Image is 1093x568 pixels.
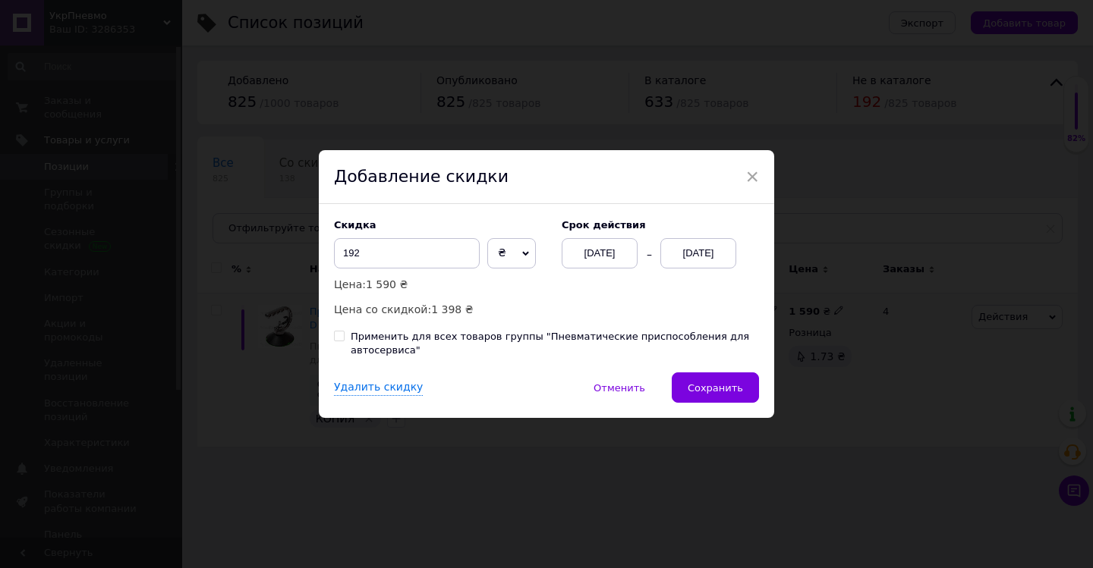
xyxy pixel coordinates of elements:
div: [DATE] [660,238,736,268]
span: 1 590 ₴ [366,278,408,290]
span: ₴ [498,246,506,259]
p: Цена со скидкой: [334,301,546,318]
span: Сохранить [688,382,743,394]
p: Цена: [334,276,546,293]
span: Добавление скидки [334,167,509,186]
input: 0 [334,238,480,268]
button: Отменить [578,372,661,403]
label: Cрок действия [562,219,759,231]
div: Применить для всех товаров группы "Пневматические приспособления для автосервиса" [351,330,759,357]
span: × [745,164,759,190]
button: Сохранить [672,372,759,403]
span: 1 398 ₴ [431,303,473,315]
span: Скидка [334,219,376,231]
div: [DATE] [562,238,638,268]
div: Удалить скидку [334,380,423,396]
span: Отменить [594,382,645,394]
